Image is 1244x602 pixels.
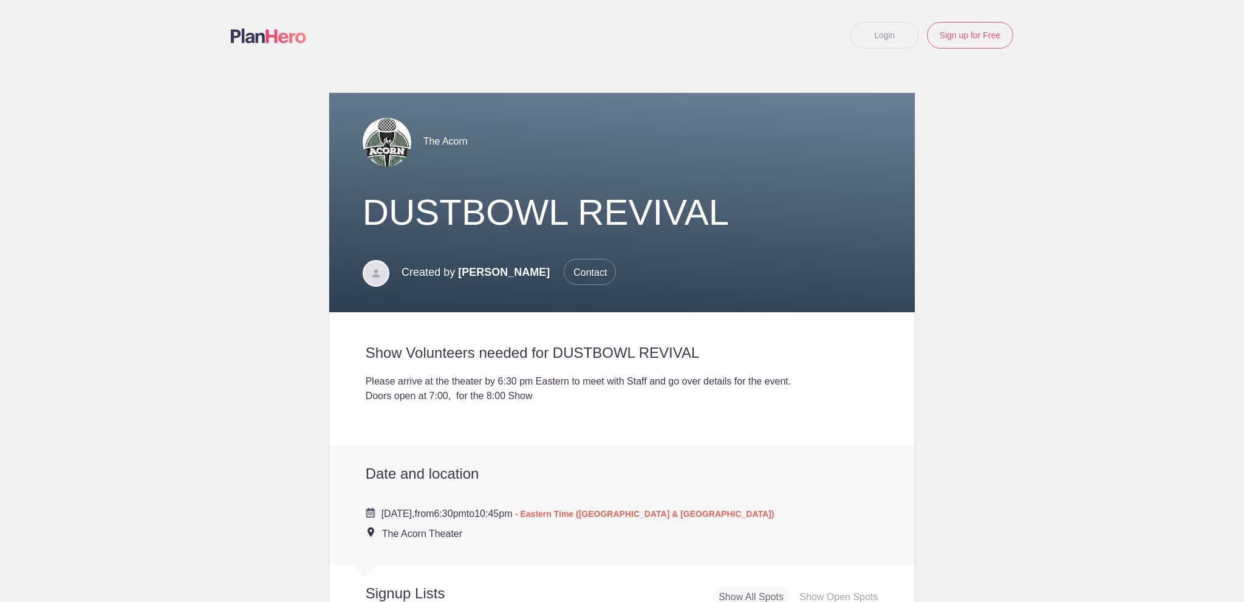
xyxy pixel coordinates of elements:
span: - Eastern Time ([GEOGRAPHIC_DATA] & [GEOGRAPHIC_DATA]) [515,509,774,519]
h2: Date and location [366,465,879,483]
span: Contact [564,259,616,285]
img: Cal purple [366,508,375,518]
p: Created by [402,259,616,286]
img: Event location [367,527,374,537]
span: [DATE], [381,508,415,519]
span: 10:45pm [474,508,512,519]
h2: Show Volunteers needed for DUSTBOWL REVIVAL [366,344,879,362]
h1: DUSTBOWL REVIVAL [363,191,882,234]
div: Doors open at 7:00, for the 8:00 Show [366,389,879,403]
span: [PERSON_NAME] [458,266,550,278]
span: from to [381,508,774,519]
img: Davatar [363,260,389,287]
img: Acorn logo small [363,118,411,166]
a: Login [850,22,918,49]
a: Sign up for Free [927,22,1013,49]
img: Logo main planhero [231,29,306,43]
div: The Acorn [363,117,882,166]
span: The Acorn Theater [382,528,462,539]
span: 6:30pm [434,508,466,519]
div: Please arrive at the theater by 6:30 pm Eastern to meet with Staff and go over details for the ev... [366,374,879,389]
